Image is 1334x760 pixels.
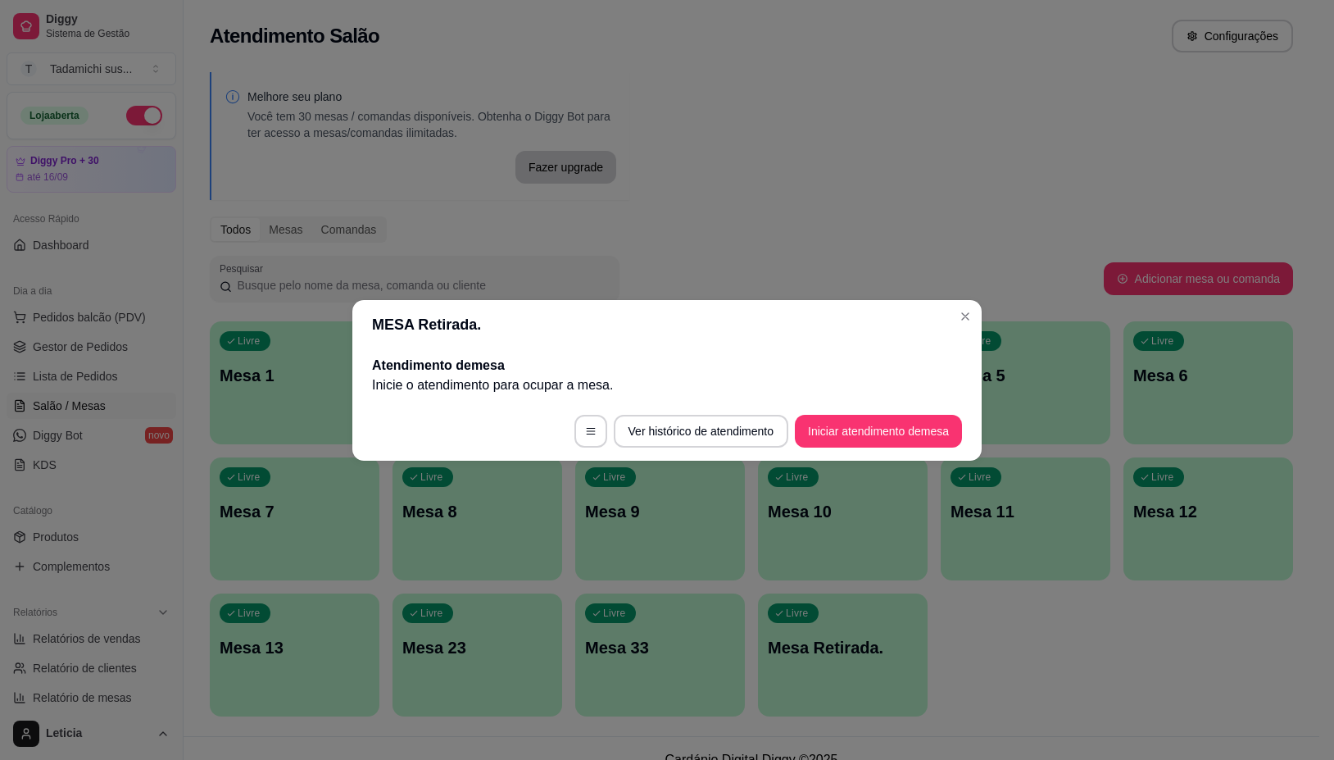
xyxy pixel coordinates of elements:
[614,415,788,448] button: Ver histórico de atendimento
[372,375,962,395] p: Inicie o atendimento para ocupar a mesa .
[795,415,962,448] button: Iniciar atendimento demesa
[372,356,962,375] h2: Atendimento de mesa
[952,303,978,330] button: Close
[352,300,982,349] header: MESA Retirada.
